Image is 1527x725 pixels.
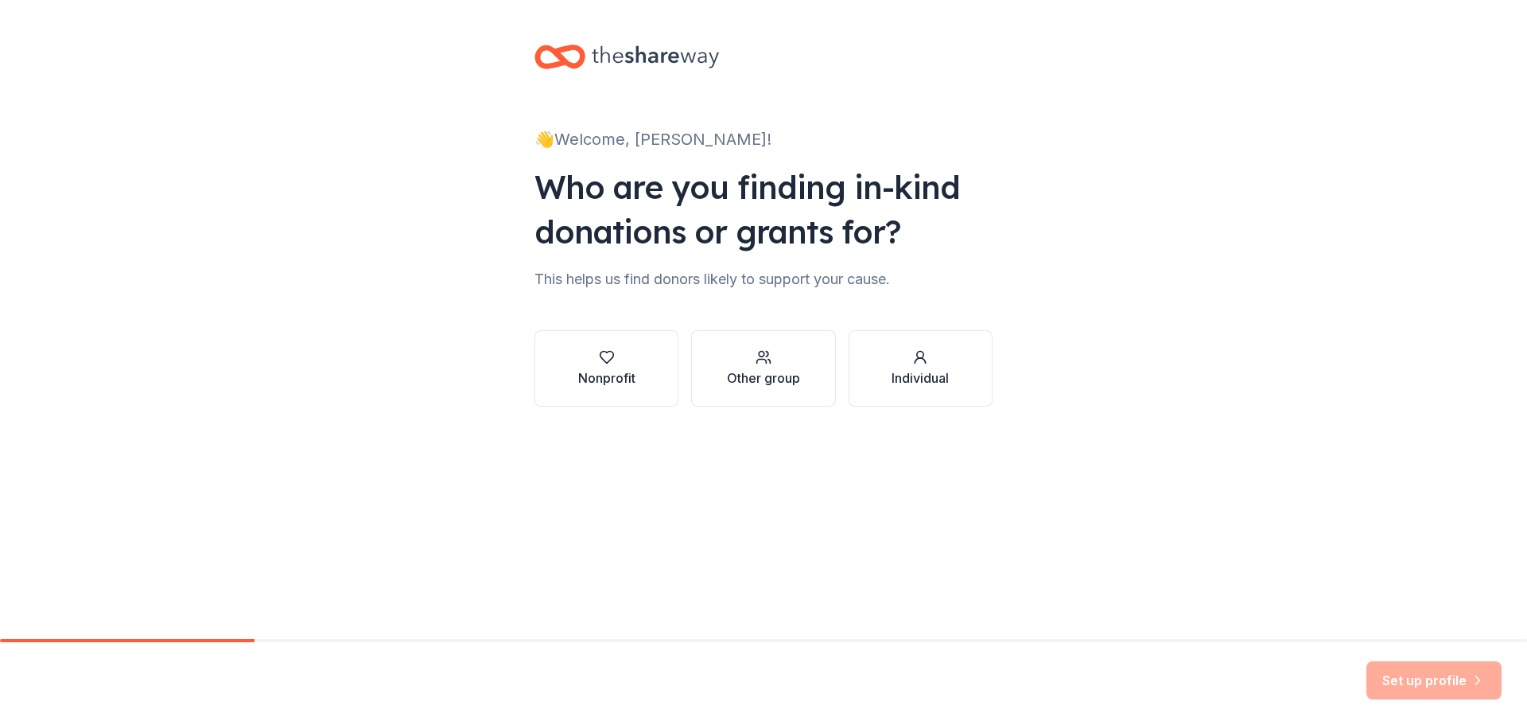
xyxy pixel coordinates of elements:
div: Nonprofit [578,368,635,388]
button: Nonprofit [534,330,678,407]
div: This helps us find donors likely to support your cause. [534,267,993,292]
button: Individual [849,330,993,407]
div: 👋 Welcome, [PERSON_NAME]! [534,127,993,152]
button: Other group [691,330,835,407]
div: Other group [727,368,800,388]
div: Who are you finding in-kind donations or grants for? [534,165,993,254]
div: Individual [892,368,949,388]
